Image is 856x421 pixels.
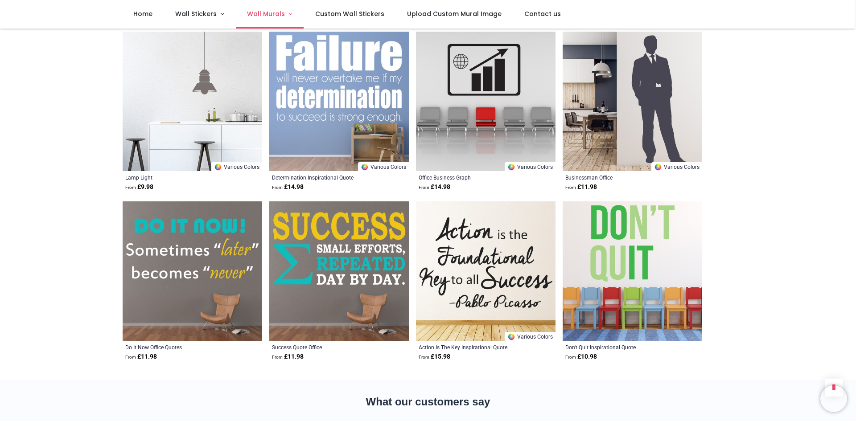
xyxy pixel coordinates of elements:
span: Home [133,9,152,18]
img: Businessman Office Wall Sticker [563,32,702,171]
strong: £ 10.98 [565,352,597,361]
strong: £ 14.98 [419,183,450,192]
img: Determination Inspirational Quote Wall Sticker [269,32,409,171]
a: Lamp Light [125,174,233,181]
a: Determination Inspirational Quote [272,174,379,181]
span: Wall Stickers [175,9,217,18]
a: Various Colors [505,332,556,341]
a: Various Colors [211,162,262,171]
span: From [419,185,429,190]
span: From [272,185,283,190]
span: From [272,355,283,360]
img: Don't Quit Inspirational Quote Wall Sticker [563,201,702,341]
img: Color Wheel [654,163,662,171]
a: Various Colors [505,162,556,171]
strong: £ 11.98 [272,352,304,361]
a: Don't Quit Inspirational Quote [565,343,673,351]
span: Contact us [524,9,561,18]
span: From [419,355,429,360]
a: Various Colors [358,162,409,171]
a: Office Business Graph [419,174,526,181]
span: From [565,355,576,360]
img: Lamp Light Wall Sticker [123,32,262,171]
a: Do It Now Office Quotes [125,343,233,351]
span: Wall Murals [247,9,285,18]
img: Color Wheel [507,163,515,171]
img: Color Wheel [214,163,222,171]
strong: £ 15.98 [419,352,450,361]
img: Success Quote Office Wall Sticker [269,201,409,341]
span: Upload Custom Mural Image [407,9,502,18]
span: From [125,355,136,360]
span: Custom Wall Stickers [315,9,384,18]
strong: £ 9.98 [125,183,153,192]
img: Action Is The Key Inspirational Quote Wall Sticker [416,201,556,341]
img: Color Wheel [507,333,515,341]
img: Do It Now Office Quotes Wall Sticker [123,201,262,341]
a: Businessman Office [565,174,673,181]
strong: £ 14.98 [272,183,304,192]
strong: £ 11.98 [125,352,157,361]
a: Success Quote Office [272,343,379,351]
h2: What our customers say [123,394,733,409]
span: From [565,185,576,190]
strong: £ 11.98 [565,183,597,192]
img: Office Business Graph Wall Sticker [416,32,556,171]
a: Action Is The Key Inspirational Quote [419,343,526,351]
span: From [125,185,136,190]
img: Color Wheel [361,163,369,171]
a: Various Colors [651,162,702,171]
iframe: Brevo live chat [820,385,847,412]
